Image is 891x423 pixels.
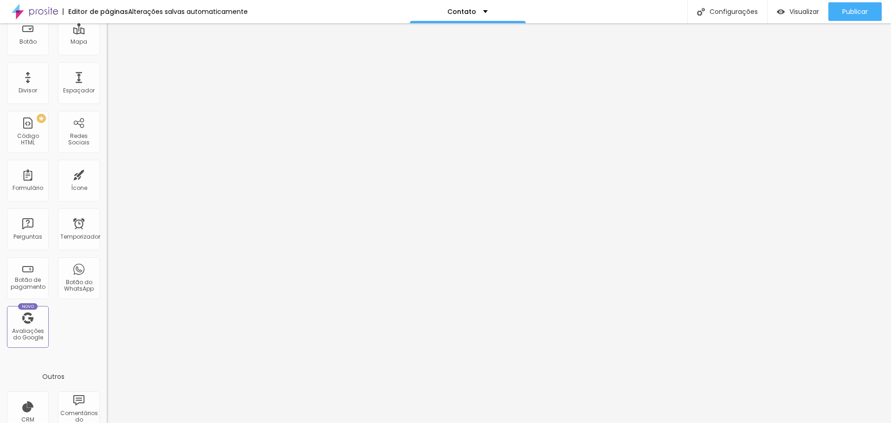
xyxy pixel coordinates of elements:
[17,132,39,146] font: Código HTML
[71,38,87,46] font: Mapa
[13,233,42,241] font: Perguntas
[107,23,891,423] iframe: Editor
[71,184,87,192] font: Ícone
[60,233,100,241] font: Temporizador
[842,7,868,16] font: Publicar
[68,7,128,16] font: Editor de páginas
[710,7,758,16] font: Configurações
[19,38,37,46] font: Botão
[19,86,37,94] font: Divisor
[447,7,476,16] font: Contato
[64,278,94,293] font: Botão do WhatsApp
[789,7,819,16] font: Visualizar
[22,304,34,309] font: Novo
[11,276,45,290] font: Botão de pagamento
[63,86,95,94] font: Espaçador
[128,7,248,16] font: Alterações salvas automaticamente
[828,2,882,21] button: Publicar
[68,132,90,146] font: Redes Sociais
[768,2,828,21] button: Visualizar
[697,8,705,16] img: Ícone
[42,372,65,381] font: Outros
[13,184,43,192] font: Formulário
[12,327,44,341] font: Avaliações do Google
[777,8,785,16] img: view-1.svg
